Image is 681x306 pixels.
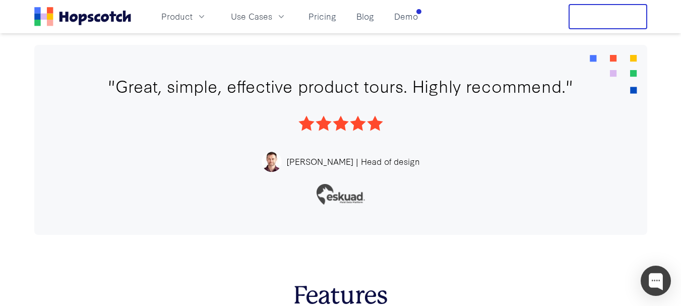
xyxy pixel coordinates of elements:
[65,75,617,95] div: "Great, simple, effective product tours. Highly recommend."
[262,152,282,172] img: Nolan Stewart
[317,184,365,205] img: Eskuad logo
[225,8,292,25] button: Use Cases
[569,4,647,29] button: Free Trial
[390,8,422,25] a: Demo
[231,10,272,23] span: Use Cases
[287,155,420,168] div: [PERSON_NAME] | Head of design
[155,8,213,25] button: Product
[161,10,193,23] span: Product
[352,8,378,25] a: Blog
[304,8,340,25] a: Pricing
[34,7,131,26] a: Home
